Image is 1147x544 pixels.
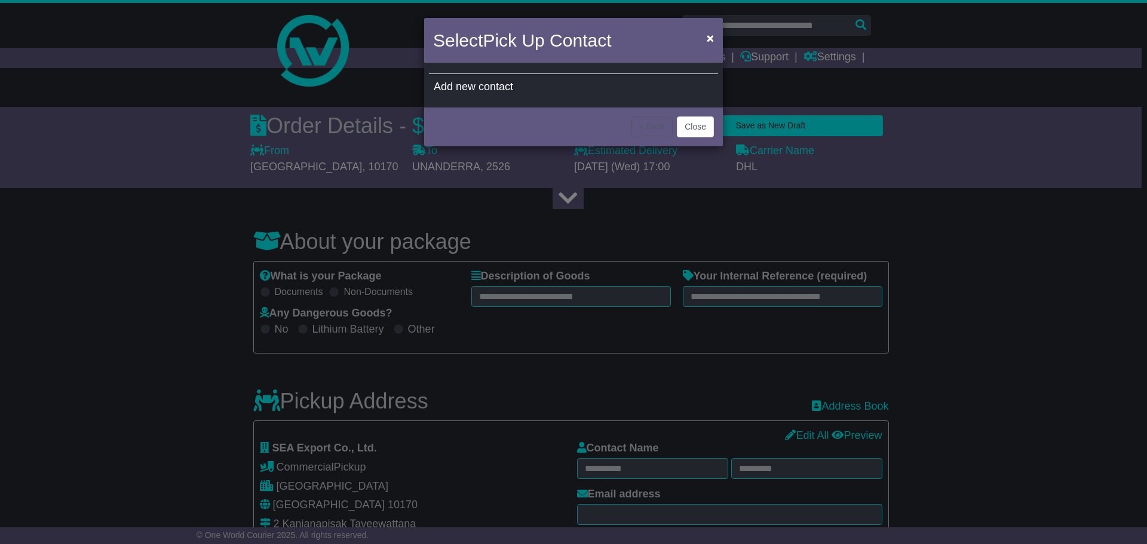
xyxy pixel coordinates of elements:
span: Pick Up [483,30,544,50]
h4: Select [433,27,611,54]
span: × [707,31,714,45]
button: Close [701,26,720,50]
span: Contact [550,30,611,50]
span: Add new contact [434,81,513,93]
button: < Back [631,116,673,137]
button: Close [677,116,714,137]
